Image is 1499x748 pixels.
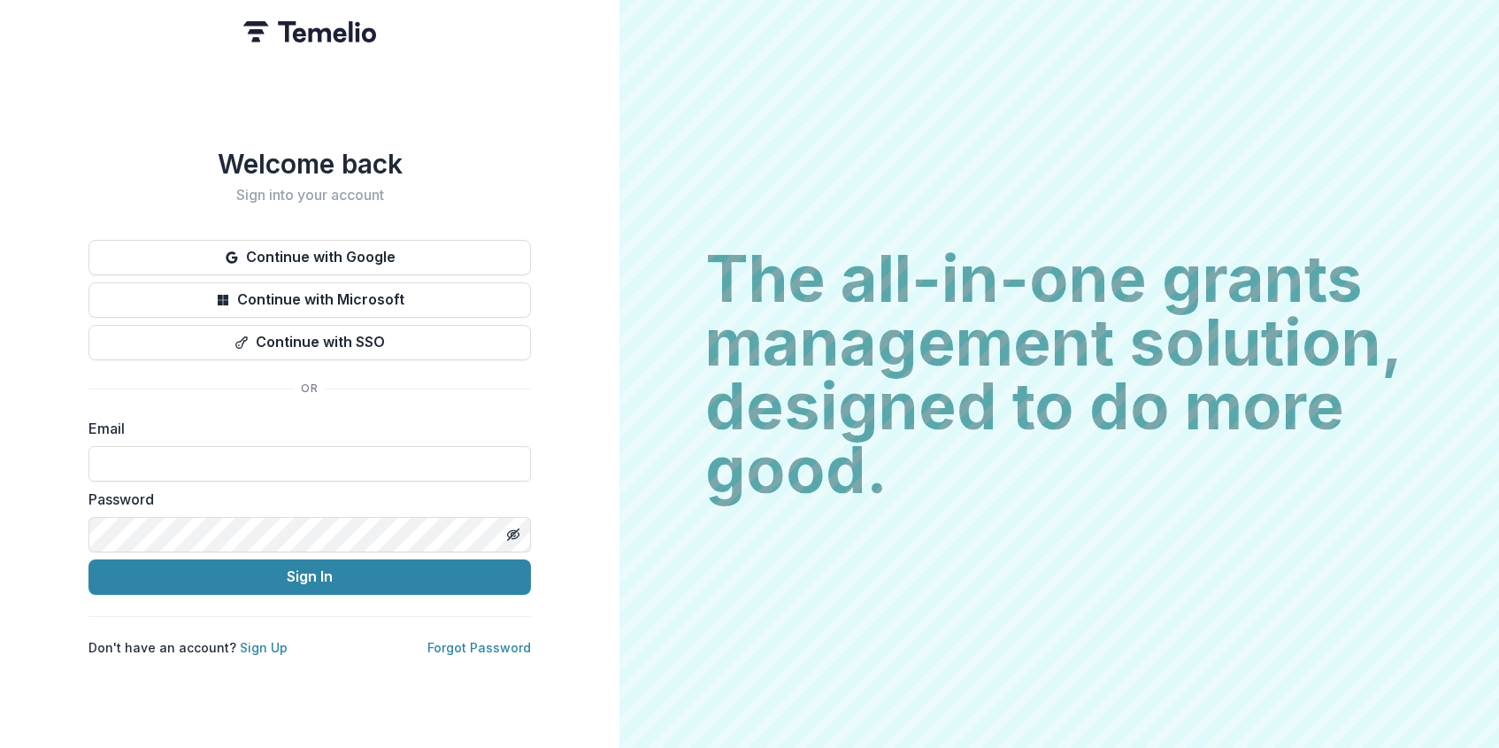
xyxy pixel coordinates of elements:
[88,282,531,318] button: Continue with Microsoft
[88,148,531,180] h1: Welcome back
[88,240,531,275] button: Continue with Google
[243,21,376,42] img: Temelio
[88,559,531,595] button: Sign In
[88,187,531,204] h2: Sign into your account
[240,640,288,655] a: Sign Up
[499,521,527,549] button: Toggle password visibility
[88,325,531,360] button: Continue with SSO
[88,638,288,657] p: Don't have an account?
[427,640,531,655] a: Forgot Password
[88,418,520,439] label: Email
[88,489,520,510] label: Password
